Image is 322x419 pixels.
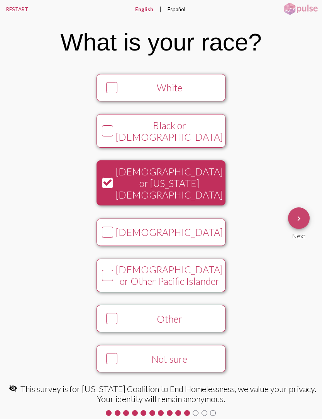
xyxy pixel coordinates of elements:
button: White [97,74,225,101]
div: Next [288,229,310,239]
div: Not sure [120,353,219,365]
button: Not sure [97,345,225,372]
div: White [120,82,219,93]
button: Black or [DEMOGRAPHIC_DATA] [97,114,225,148]
span: This survey is for [US_STATE] Coalition to End Homelessness, we value your privacy. Your identity... [20,384,316,404]
div: [DEMOGRAPHIC_DATA] or Other Pacific Islander [116,264,223,287]
mat-icon: visibility_off [9,384,17,392]
img: pulsehorizontalsmall.png [281,2,320,16]
button: [DEMOGRAPHIC_DATA] [97,219,225,246]
button: [DEMOGRAPHIC_DATA] or Other Pacific Islander [97,259,225,292]
button: Next Question [288,207,310,229]
button: [DEMOGRAPHIC_DATA] or [US_STATE][DEMOGRAPHIC_DATA] [97,160,225,205]
div: [DEMOGRAPHIC_DATA] [116,226,223,238]
div: Black or [DEMOGRAPHIC_DATA] [116,119,223,143]
button: Other [97,305,225,332]
div: [DEMOGRAPHIC_DATA] or [US_STATE][DEMOGRAPHIC_DATA] [116,166,223,200]
div: Other [120,313,219,325]
mat-icon: Next Question [294,214,303,223]
div: What is your race? [60,28,261,56]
